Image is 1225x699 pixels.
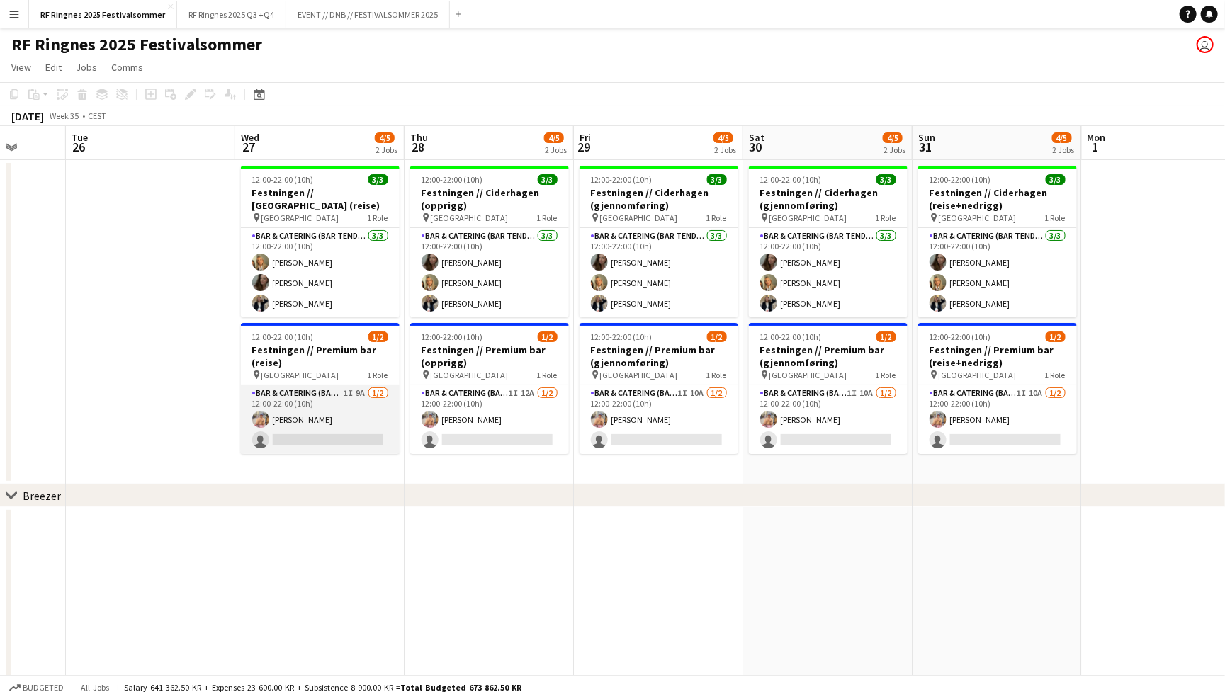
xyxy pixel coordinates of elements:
span: 1 Role [1045,370,1066,380]
span: 4/5 [713,132,733,143]
div: 12:00-22:00 (10h)3/3Festningen // Ciderhagen (gjennomføring) [GEOGRAPHIC_DATA]1 RoleBar & Caterin... [580,166,738,317]
span: Budgeted [23,683,64,693]
span: 12:00-22:00 (10h) [422,174,483,185]
span: 4/5 [883,132,903,143]
button: Budgeted [7,680,66,695]
span: 1 Role [537,212,558,223]
span: 1 Role [1045,212,1066,223]
span: 4/5 [1052,132,1072,143]
app-job-card: 12:00-22:00 (10h)3/3Festningen // Ciderhagen (reise+nedrigg) [GEOGRAPHIC_DATA]1 RoleBar & Caterin... [918,166,1077,317]
span: 28 [408,139,428,155]
span: Thu [410,131,428,144]
button: RF Ringnes 2025 Q3 +Q4 [177,1,286,28]
app-job-card: 12:00-22:00 (10h)3/3Festningen // Ciderhagen (gjennomføring) [GEOGRAPHIC_DATA]1 RoleBar & Caterin... [749,166,908,317]
div: Breezer [23,489,61,503]
app-job-card: 12:00-22:00 (10h)1/2Festningen // Premium bar (gjennomføring) [GEOGRAPHIC_DATA]1 RoleBar & Cateri... [580,323,738,454]
div: [DATE] [11,109,44,123]
span: Comms [111,61,143,74]
div: Salary 641 362.50 KR + Expenses 23 600.00 KR + Subsistence 8 900.00 KR = [124,682,521,693]
span: 12:00-22:00 (10h) [252,331,314,342]
button: EVENT // DNB // FESTIVALSOMMER 2025 [286,1,450,28]
app-job-card: 12:00-22:00 (10h)3/3Festningen // [GEOGRAPHIC_DATA] (reise) [GEOGRAPHIC_DATA]1 RoleBar & Catering... [241,166,400,317]
span: 3/3 [368,174,388,185]
app-user-avatar: Mille Berger [1197,36,1214,53]
span: 12:00-22:00 (10h) [252,174,314,185]
span: 1/2 [368,331,388,342]
span: 3/3 [538,174,558,185]
div: CEST [88,110,106,121]
a: View [6,58,37,76]
button: RF Ringnes 2025 Festivalsommer [29,1,177,28]
h3: Festningen // Ciderhagen (gjennomføring) [580,186,738,212]
app-card-role: Bar & Catering (Bar Tender)1I10A1/212:00-22:00 (10h)[PERSON_NAME] [580,385,738,454]
div: 12:00-22:00 (10h)1/2Festningen // Premium bar (opprigg) [GEOGRAPHIC_DATA]1 RoleBar & Catering (Ba... [410,323,569,454]
span: [GEOGRAPHIC_DATA] [431,212,509,223]
span: 1/2 [538,331,558,342]
h3: Festningen // Premium bar (gjennomføring) [580,343,738,369]
span: 12:00-22:00 (10h) [422,331,483,342]
div: 2 Jobs [1053,144,1075,155]
div: 2 Jobs [884,144,905,155]
span: 1 Role [706,370,727,380]
app-card-role: Bar & Catering (Bar Tender)1I10A1/212:00-22:00 (10h)[PERSON_NAME] [749,385,908,454]
h1: RF Ringnes 2025 Festivalsommer [11,34,262,55]
app-job-card: 12:00-22:00 (10h)3/3Festningen // Ciderhagen (opprigg) [GEOGRAPHIC_DATA]1 RoleBar & Catering (Bar... [410,166,569,317]
span: [GEOGRAPHIC_DATA] [261,370,339,380]
span: Edit [45,61,62,74]
span: 12:00-22:00 (10h) [760,331,822,342]
span: 31 [916,139,935,155]
span: Total Budgeted 673 862.50 KR [400,682,521,693]
span: [GEOGRAPHIC_DATA] [261,212,339,223]
app-job-card: 12:00-22:00 (10h)1/2Festningen // Premium bar (reise) [GEOGRAPHIC_DATA]1 RoleBar & Catering (Bar ... [241,323,400,454]
span: [GEOGRAPHIC_DATA] [600,370,678,380]
div: 2 Jobs [376,144,397,155]
span: 26 [69,139,88,155]
span: 1/2 [707,331,727,342]
span: Jobs [76,61,97,74]
span: 1 Role [368,212,388,223]
app-card-role: Bar & Catering (Bar Tender)3/312:00-22:00 (10h)[PERSON_NAME][PERSON_NAME][PERSON_NAME] [410,228,569,317]
span: 1 Role [876,370,896,380]
span: 12:00-22:00 (10h) [930,174,991,185]
h3: Festningen // Premium bar (gjennomføring) [749,343,908,369]
span: [GEOGRAPHIC_DATA] [431,370,509,380]
span: 3/3 [1046,174,1066,185]
h3: Festningen // Premium bar (opprigg) [410,343,569,369]
h3: Festningen // Premium bar (reise+nedrigg) [918,343,1077,369]
app-card-role: Bar & Catering (Bar Tender)3/312:00-22:00 (10h)[PERSON_NAME][PERSON_NAME][PERSON_NAME] [241,228,400,317]
h3: Festningen // Ciderhagen (gjennomføring) [749,186,908,212]
span: 29 [577,139,591,155]
span: [GEOGRAPHIC_DATA] [600,212,678,223]
span: 4/5 [375,132,395,143]
span: 1 Role [876,212,896,223]
span: 12:00-22:00 (10h) [930,331,991,342]
div: 2 Jobs [545,144,567,155]
span: [GEOGRAPHIC_DATA] [939,370,1017,380]
span: 1 [1085,139,1106,155]
span: 3/3 [876,174,896,185]
span: 3/3 [707,174,727,185]
app-card-role: Bar & Catering (Bar Tender)3/312:00-22:00 (10h)[PERSON_NAME][PERSON_NAME][PERSON_NAME] [749,228,908,317]
span: 1 Role [706,212,727,223]
h3: Festningen // [GEOGRAPHIC_DATA] (reise) [241,186,400,212]
span: 1/2 [1046,331,1066,342]
app-card-role: Bar & Catering (Bar Tender)3/312:00-22:00 (10h)[PERSON_NAME][PERSON_NAME][PERSON_NAME] [918,228,1077,317]
span: Tue [72,131,88,144]
span: 1 Role [368,370,388,380]
span: [GEOGRAPHIC_DATA] [769,370,847,380]
app-card-role: Bar & Catering (Bar Tender)1I12A1/212:00-22:00 (10h)[PERSON_NAME] [410,385,569,454]
app-card-role: Bar & Catering (Bar Tender)1I9A1/212:00-22:00 (10h)[PERSON_NAME] [241,385,400,454]
span: 1/2 [876,331,896,342]
span: 12:00-22:00 (10h) [591,331,653,342]
span: Week 35 [47,110,82,121]
span: View [11,61,31,74]
div: 2 Jobs [714,144,736,155]
span: Mon [1088,131,1106,144]
app-job-card: 12:00-22:00 (10h)1/2Festningen // Premium bar (reise+nedrigg) [GEOGRAPHIC_DATA]1 RoleBar & Cateri... [918,323,1077,454]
